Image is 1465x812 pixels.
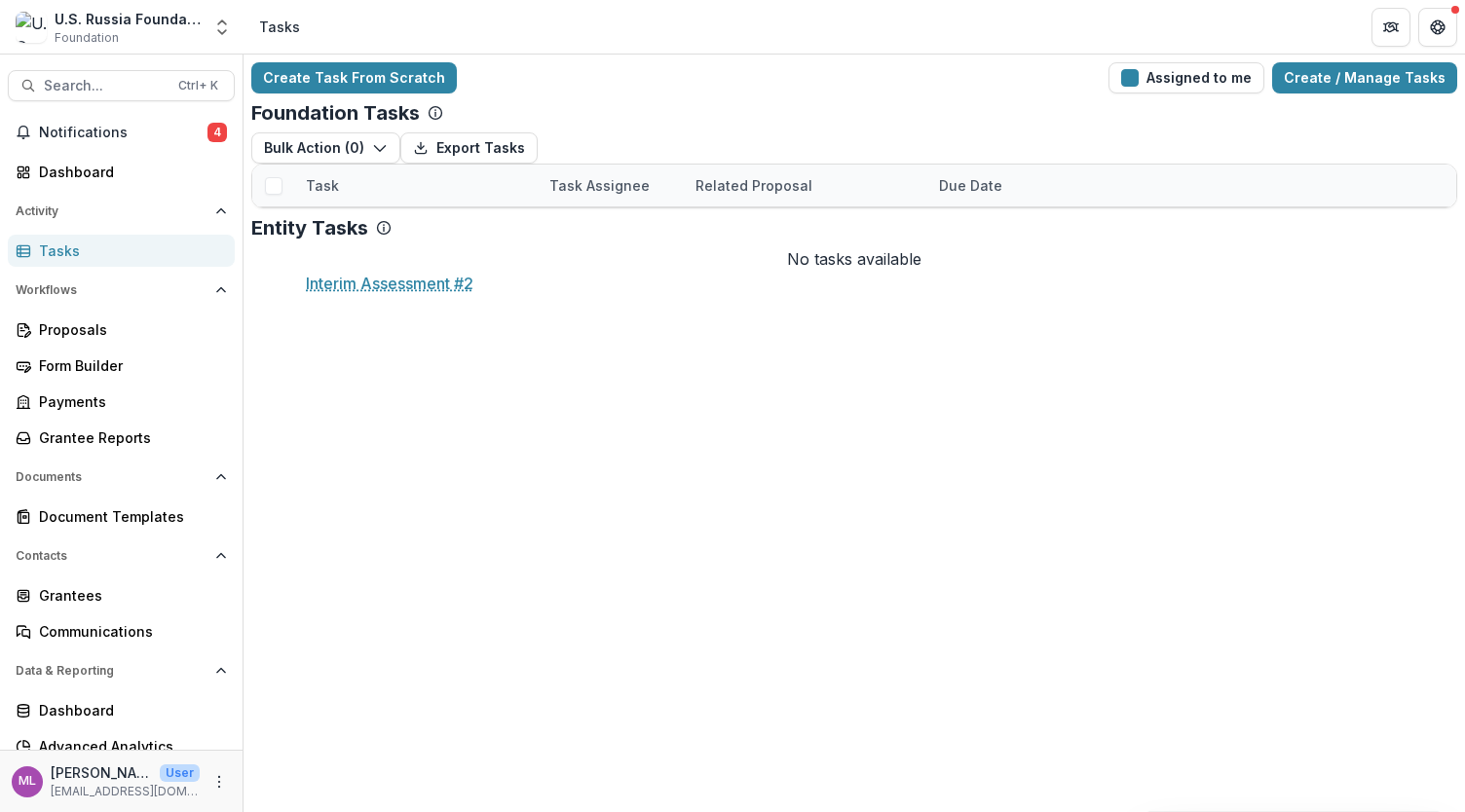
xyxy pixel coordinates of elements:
[8,70,235,101] button: Search...
[259,17,300,37] div: Tasks
[251,13,308,41] nav: breadcrumb
[8,694,235,726] a: Dashboard
[39,355,219,376] div: Form Builder
[294,165,538,206] div: Task
[306,272,473,295] a: Interim Assessment #2
[160,764,200,782] p: User
[174,75,222,96] div: Ctrl + K
[1272,62,1457,93] a: Create / Manage Tasks
[16,204,207,218] span: Activity
[16,12,47,43] img: U.S. Russia Foundation
[538,165,684,206] div: Task Assignee
[1371,8,1410,47] button: Partners
[44,78,167,94] span: Search...
[39,736,219,757] div: Advanced Analytics
[16,664,207,678] span: Data & Reporting
[251,216,368,240] p: Entity Tasks
[16,470,207,484] span: Documents
[207,123,227,142] span: 4
[51,762,152,783] p: [PERSON_NAME]
[8,156,235,188] a: Dashboard
[787,247,921,271] p: No tasks available
[8,117,235,148] button: Notifications4
[8,350,235,382] a: Form Builder
[39,585,219,606] div: Grantees
[39,391,219,412] div: Payments
[8,196,235,227] button: Open Activity
[927,175,1014,196] div: Due Date
[39,621,219,642] div: Communications
[8,730,235,762] a: Advanced Analytics
[251,132,400,164] button: Bulk Action (0)
[1418,8,1457,47] button: Get Help
[8,540,235,572] button: Open Contacts
[8,579,235,611] a: Grantees
[251,62,457,93] a: Create Task From Scratch
[207,770,231,794] button: More
[8,235,235,267] a: Tasks
[538,175,661,196] div: Task Assignee
[8,275,235,306] button: Open Workflows
[8,500,235,533] a: Document Templates
[251,101,420,125] p: Foundation Tasks
[39,319,219,340] div: Proposals
[8,422,235,454] a: Grantee Reports
[16,283,207,297] span: Workflows
[8,386,235,418] a: Payments
[39,700,219,720] div: Dashboard
[8,615,235,647] a: Communications
[684,175,824,196] div: Related Proposal
[55,29,119,47] span: Foundation
[927,165,1073,206] div: Due Date
[8,314,235,346] a: Proposals
[19,775,36,788] div: Maria Lvova
[294,175,351,196] div: Task
[39,506,219,527] div: Document Templates
[39,427,219,448] div: Grantee Reports
[8,461,235,493] button: Open Documents
[51,783,200,800] p: [EMAIL_ADDRESS][DOMAIN_NAME]
[8,655,235,686] button: Open Data & Reporting
[400,132,538,164] button: Export Tasks
[16,549,207,563] span: Contacts
[208,8,236,47] button: Open entity switcher
[39,125,207,141] span: Notifications
[684,165,927,206] div: Related Proposal
[1108,62,1264,93] button: Assigned to me
[55,9,201,29] div: U.S. Russia Foundation
[39,240,219,261] div: Tasks
[39,162,219,182] div: Dashboard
